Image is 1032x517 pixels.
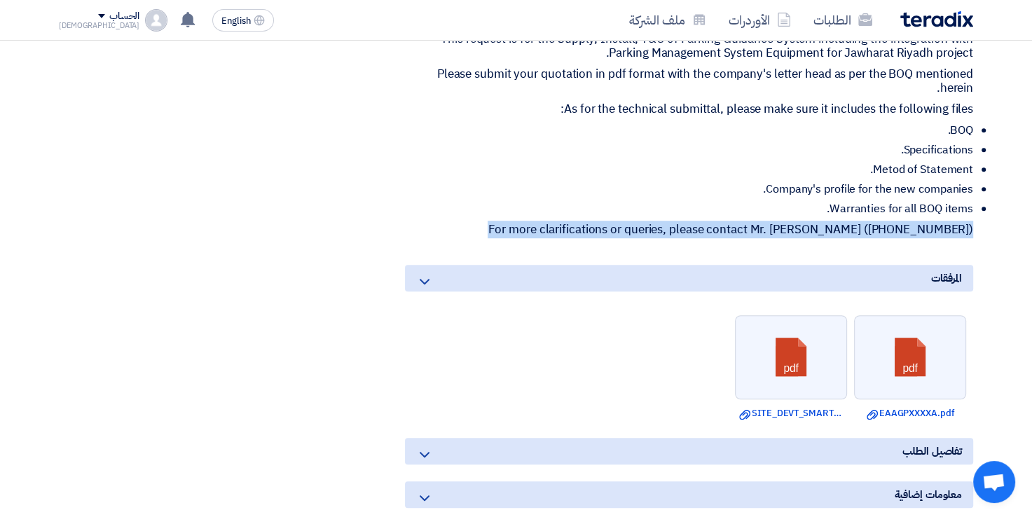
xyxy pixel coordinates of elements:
a: الأوردرات [717,4,802,36]
p: Please submit your quotation in pdf format with the company's letter head as per the BOQ mentione... [405,67,973,95]
p: This request is for the Supply, Install, T&C of Parking Guidance System including the integration... [405,32,973,60]
a: SITE_DEVT_SMART_PARKINGModel.pdf [739,406,843,420]
a: الطلبات [802,4,883,36]
li: Specifications. [416,143,973,157]
li: Warranties for all BOQ items. [416,202,973,216]
div: [DEMOGRAPHIC_DATA] [59,22,139,29]
span: English [221,16,251,26]
img: Teradix logo [900,11,973,27]
p: As for the technical submittal, please make sure it includes the following files: [405,102,973,116]
img: profile_test.png [145,9,167,32]
div: Open chat [973,461,1015,503]
li: BOQ. [416,123,973,137]
button: English [212,9,274,32]
li: Metod of Statement. [416,163,973,177]
p: For more clarifications or queries, please contact Mr. [PERSON_NAME] ([PHONE_NUMBER]) [405,223,973,237]
span: المرفقات [931,270,962,286]
span: معلومات إضافية [894,487,962,502]
a: ملف الشركة [618,4,717,36]
span: تفاصيل الطلب [902,443,962,459]
li: Company's profile for the new companies. [416,182,973,196]
div: الحساب [109,11,139,22]
a: EAAGPXXXXA.pdf [858,406,962,420]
